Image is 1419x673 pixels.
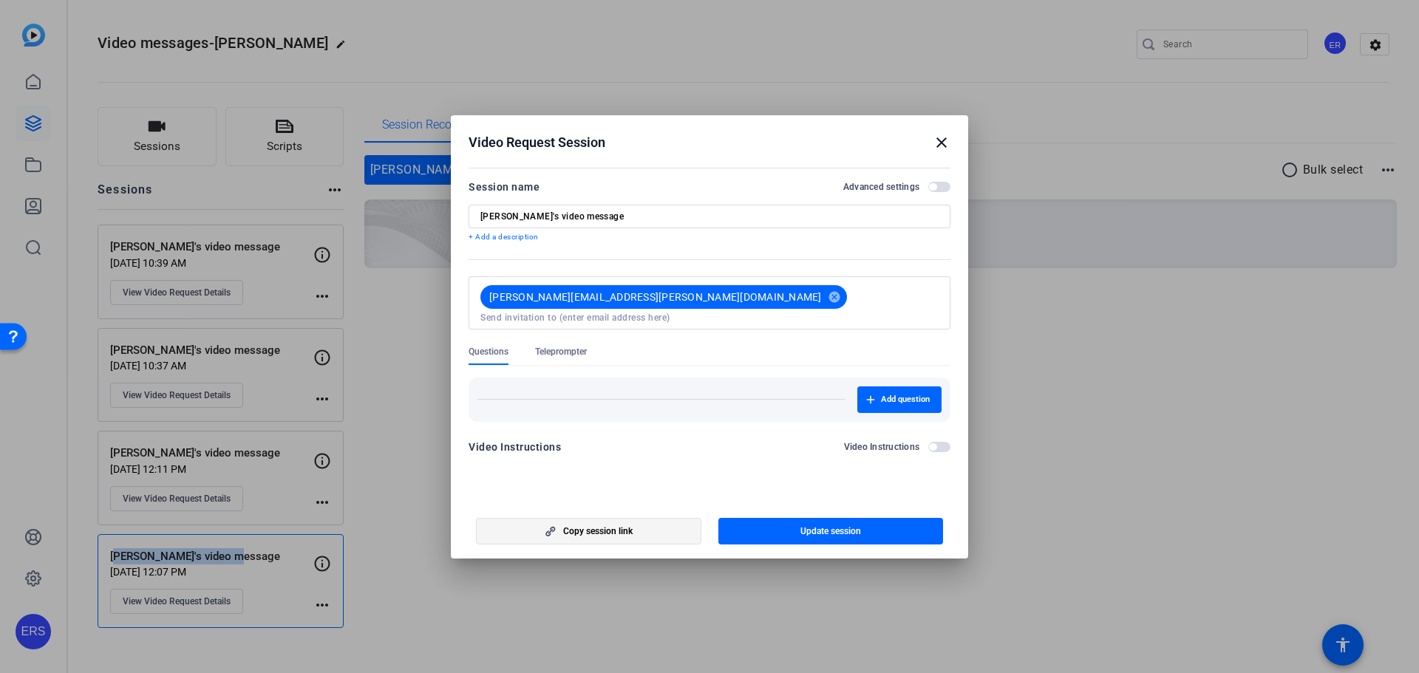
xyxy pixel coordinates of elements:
[480,211,939,222] input: Enter Session Name
[469,178,540,196] div: Session name
[469,346,508,358] span: Questions
[857,386,942,413] button: Add question
[469,134,950,151] div: Video Request Session
[469,438,561,456] div: Video Instructions
[881,394,930,406] span: Add question
[718,518,944,544] button: Update session
[800,525,861,537] span: Update session
[844,441,920,453] h2: Video Instructions
[563,525,633,537] span: Copy session link
[469,231,950,243] p: + Add a description
[476,518,701,544] button: Copy session link
[489,290,822,304] span: [PERSON_NAME][EMAIL_ADDRESS][PERSON_NAME][DOMAIN_NAME]
[480,312,939,324] input: Send invitation to (enter email address here)
[843,181,919,193] h2: Advanced settings
[535,346,587,358] span: Teleprompter
[822,290,847,304] mat-icon: cancel
[933,134,950,151] mat-icon: close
